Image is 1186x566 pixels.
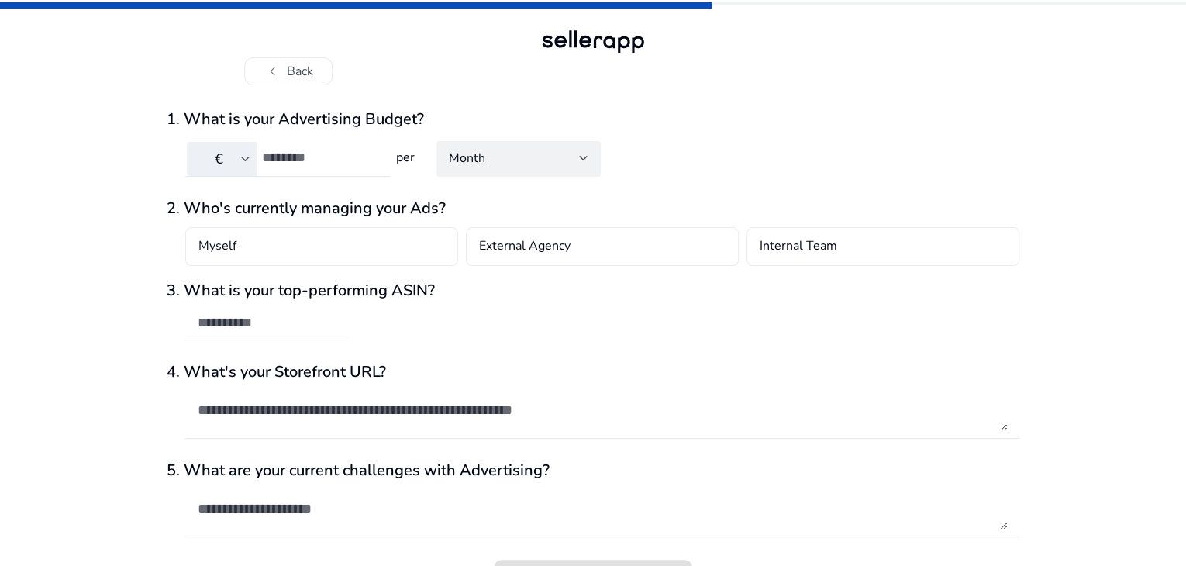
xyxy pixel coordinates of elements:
[244,57,333,85] button: chevron_leftBack
[760,237,837,256] h4: Internal Team
[479,237,571,256] h4: External Agency
[167,110,1019,129] h3: 1. What is your Advertising Budget?
[167,199,1019,218] h3: 2. Who's currently managing your Ads?
[390,150,418,165] h4: per
[449,150,485,167] span: Month
[198,237,236,256] h4: Myself
[167,461,1019,480] h3: 5. What are your current challenges with Advertising?
[215,150,223,168] span: €
[264,62,282,81] span: chevron_left
[167,281,1019,300] h3: 3. What is your top-performing ASIN?
[167,363,1019,381] h3: 4. What's your Storefront URL?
